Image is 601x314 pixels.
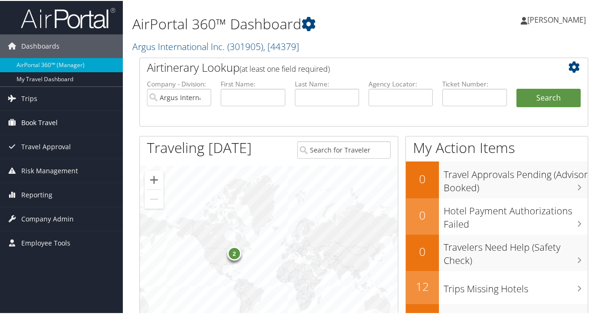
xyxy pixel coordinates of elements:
span: [PERSON_NAME] [527,14,586,24]
a: [PERSON_NAME] [521,5,595,33]
span: Book Travel [21,110,58,134]
h3: Trips Missing Hotels [444,277,588,295]
h3: Hotel Payment Authorizations Failed [444,199,588,230]
span: , [ 44379 ] [263,39,299,52]
span: Company Admin [21,206,74,230]
h2: 12 [406,278,439,294]
label: Agency Locator: [369,78,433,88]
input: Search for Traveler [297,140,390,158]
button: Zoom in [145,170,163,188]
a: 0Travel Approvals Pending (Advisor Booked) [406,161,588,197]
a: Argus International Inc. [132,39,299,52]
h3: Travelers Need Help (Safety Check) [444,235,588,266]
h1: AirPortal 360™ Dashboard [132,13,441,33]
a: 12Trips Missing Hotels [406,270,588,303]
label: Last Name: [295,78,359,88]
button: Search [516,88,581,107]
span: (at least one field required) [240,63,330,73]
h2: 0 [406,243,439,259]
span: Dashboards [21,34,60,57]
div: 2 [227,245,241,259]
span: Reporting [21,182,52,206]
label: First Name: [221,78,285,88]
span: Employee Tools [21,230,70,254]
span: Risk Management [21,158,78,182]
h1: Traveling [DATE] [147,137,252,157]
label: Ticket Number: [442,78,507,88]
h2: 0 [406,170,439,186]
a: 0Hotel Payment Authorizations Failed [406,197,588,234]
span: ( 301905 ) [227,39,263,52]
a: 0Travelers Need Help (Safety Check) [406,234,588,270]
h2: 0 [406,206,439,222]
label: Company - Division: [147,78,211,88]
h1: My Action Items [406,137,588,157]
span: Trips [21,86,37,110]
h3: Travel Approvals Pending (Advisor Booked) [444,162,588,194]
img: airportal-logo.png [21,6,115,28]
h2: Airtinerary Lookup [147,59,543,75]
span: Travel Approval [21,134,71,158]
button: Zoom out [145,189,163,208]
